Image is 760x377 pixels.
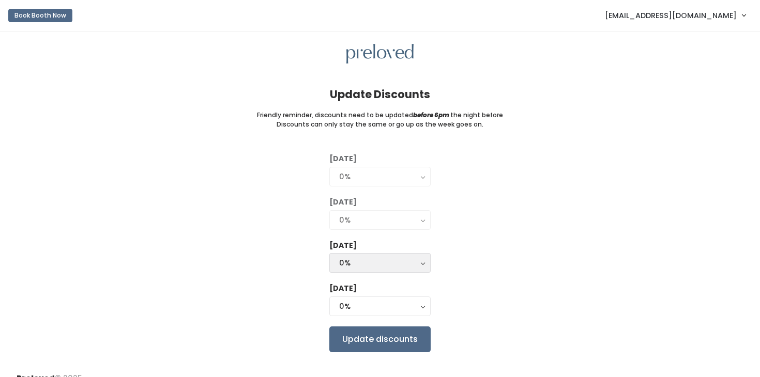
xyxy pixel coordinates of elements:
a: [EMAIL_ADDRESS][DOMAIN_NAME] [595,4,756,26]
button: 0% [329,210,431,230]
h4: Update Discounts [330,88,430,100]
div: 0% [339,214,421,226]
small: Discounts can only stay the same or go up as the week goes on. [277,120,483,129]
div: 0% [339,301,421,312]
button: 0% [329,167,431,186]
label: [DATE] [329,197,357,208]
button: Book Booth Now [8,9,72,22]
label: [DATE] [329,283,357,294]
div: 0% [339,257,421,269]
label: [DATE] [329,153,357,164]
img: preloved logo [346,44,414,64]
input: Update discounts [329,326,431,352]
span: [EMAIL_ADDRESS][DOMAIN_NAME] [605,10,737,21]
label: [DATE] [329,240,357,251]
i: before 6pm [413,111,449,119]
small: Friendly reminder, discounts need to be updated the night before [257,111,503,120]
button: 0% [329,296,431,316]
button: 0% [329,253,431,273]
div: 0% [339,171,421,182]
a: Book Booth Now [8,4,72,27]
